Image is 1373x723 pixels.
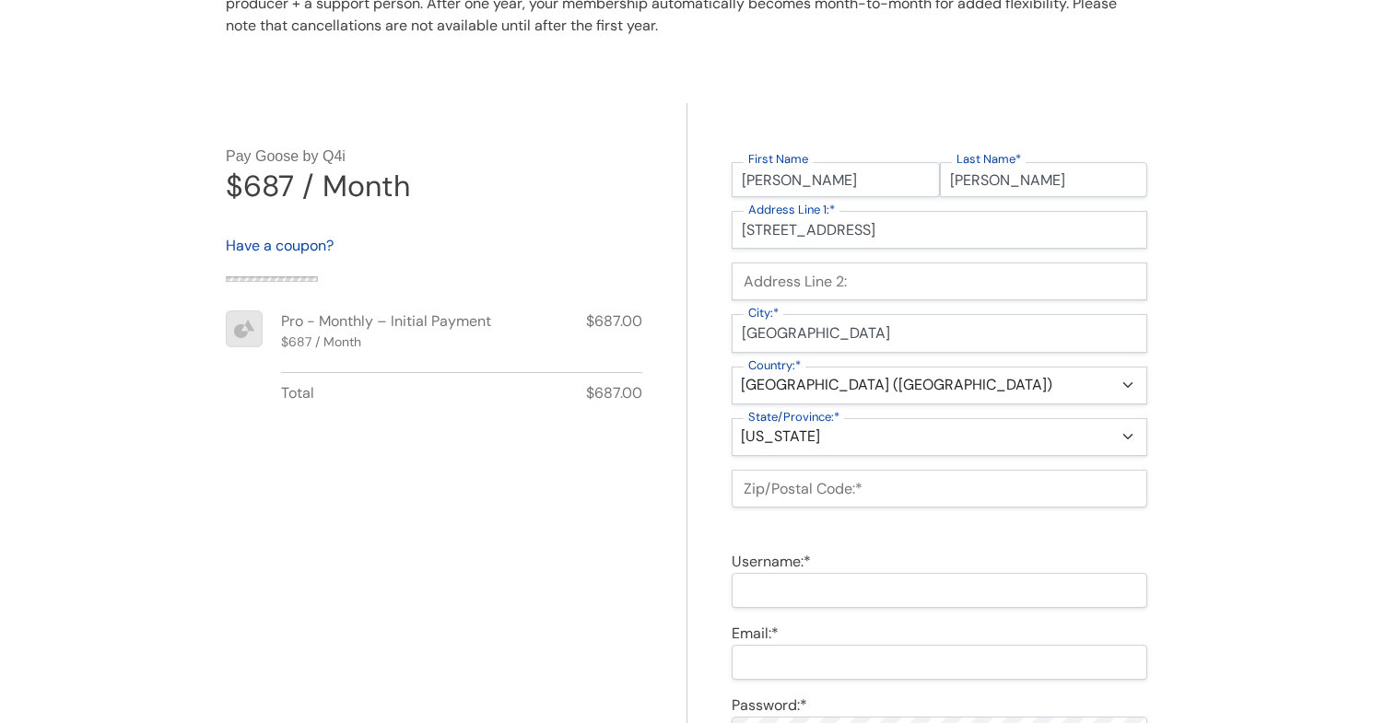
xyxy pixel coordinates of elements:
label: Username:* [732,552,811,571]
a: Have a coupon? [226,236,334,255]
p: Pro - Monthly – Initial Payment [281,310,491,332]
div: Total [281,382,314,404]
select: State/Province [732,418,1147,456]
label: Password:* [732,695,807,715]
div: $687 / Month [226,167,410,205]
img: Loading icon [226,276,318,282]
label: Email:* [732,624,779,643]
h1: Pay Goose by Q4i [226,147,642,165]
div: $687.00 [586,382,642,404]
div: $687.00 [586,310,642,354]
p: $687 / Month [281,332,491,352]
